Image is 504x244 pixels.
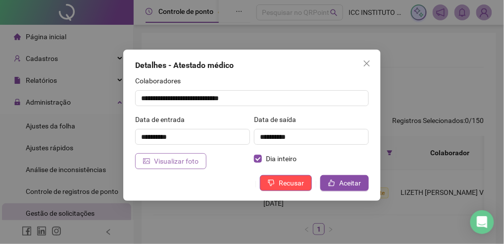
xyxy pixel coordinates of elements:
[135,75,187,86] label: Colaboradores
[262,153,301,164] span: Dia inteiro
[154,156,199,167] span: Visualizar foto
[143,158,150,165] span: picture
[279,178,304,188] span: Recusar
[135,153,206,169] button: Visualizar foto
[359,56,375,71] button: Close
[470,210,494,234] div: Open Intercom Messenger
[363,60,371,67] span: close
[320,175,369,191] button: Aceitar
[260,175,312,191] button: Recusar
[135,114,191,125] label: Data de entrada
[254,114,302,125] label: Data de saída
[339,178,361,188] span: Aceitar
[268,180,275,186] span: dislike
[135,60,369,71] div: Detalhes - Atestado médico
[328,180,335,186] span: like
